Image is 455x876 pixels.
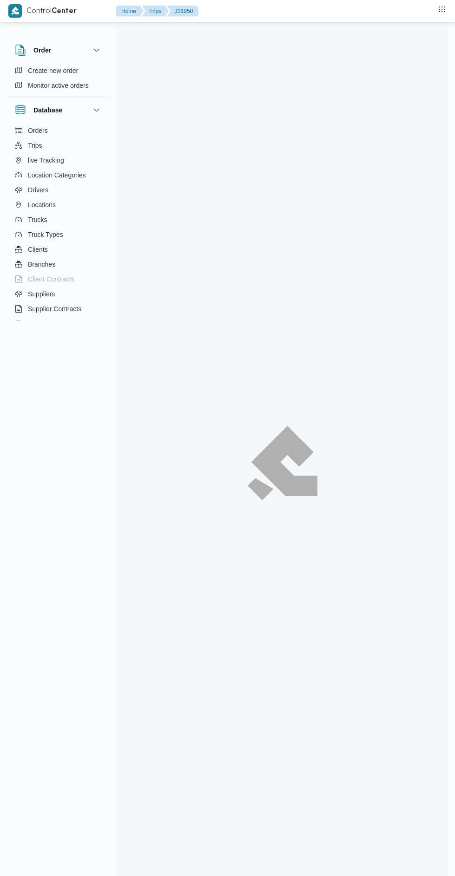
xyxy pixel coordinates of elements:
span: live Tracking [28,155,64,166]
h3: Order [33,45,51,56]
span: Truck Types [28,229,63,240]
button: Database [15,105,102,116]
span: Locations [28,199,56,210]
b: Center [52,8,77,15]
button: Truck Types [11,227,106,242]
button: Trips [142,6,169,17]
span: Devices [28,318,51,329]
button: live Tracking [11,153,106,168]
button: Suppliers [11,287,106,301]
button: Monitor active orders [11,78,106,93]
button: 331950 [167,6,198,17]
div: Order [7,63,110,97]
img: ILLA Logo [253,431,312,495]
span: Supplier Contracts [28,303,81,314]
button: Trucks [11,212,106,227]
h3: Database [33,105,62,116]
span: Client Contracts [28,274,74,285]
button: Drivers [11,183,106,197]
span: Create new order [28,65,78,76]
span: Trips [28,140,42,151]
span: Suppliers [28,288,55,300]
button: Create new order [11,63,106,78]
div: Database [7,123,110,324]
button: Supplier Contracts [11,301,106,316]
span: Branches [28,259,55,270]
img: X8yXhbKr1z7QwAAAABJRU5ErkJggg== [8,4,22,18]
button: Trips [11,138,106,153]
button: Location Categories [11,168,106,183]
button: Orders [11,123,106,138]
button: Devices [11,316,106,331]
button: Locations [11,197,106,212]
button: Order [15,45,102,56]
button: Home [116,6,144,17]
span: Clients [28,244,48,255]
span: Monitor active orders [28,80,89,91]
span: Location Categories [28,170,86,181]
span: Trucks [28,214,47,225]
button: Clients [11,242,106,257]
span: Drivers [28,184,48,196]
button: Branches [11,257,106,272]
button: Client Contracts [11,272,106,287]
span: Orders [28,125,48,136]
